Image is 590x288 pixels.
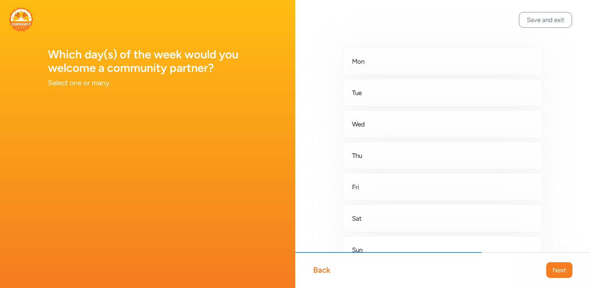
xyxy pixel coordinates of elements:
button: Next [546,262,572,278]
span: Sat [352,214,361,223]
h1: Which day(s) of the week would you welcome a community partner? [48,48,247,75]
div: Back [313,265,330,275]
span: Mon [352,57,364,66]
img: logo [9,7,33,31]
span: Thu [352,151,362,160]
span: Wed [352,120,365,129]
button: Save and exit [519,12,572,28]
span: Next [553,266,566,275]
div: Select one or many. [48,78,247,88]
span: Fri [352,183,359,192]
span: Tue [352,88,362,97]
span: Sun [352,245,363,254]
